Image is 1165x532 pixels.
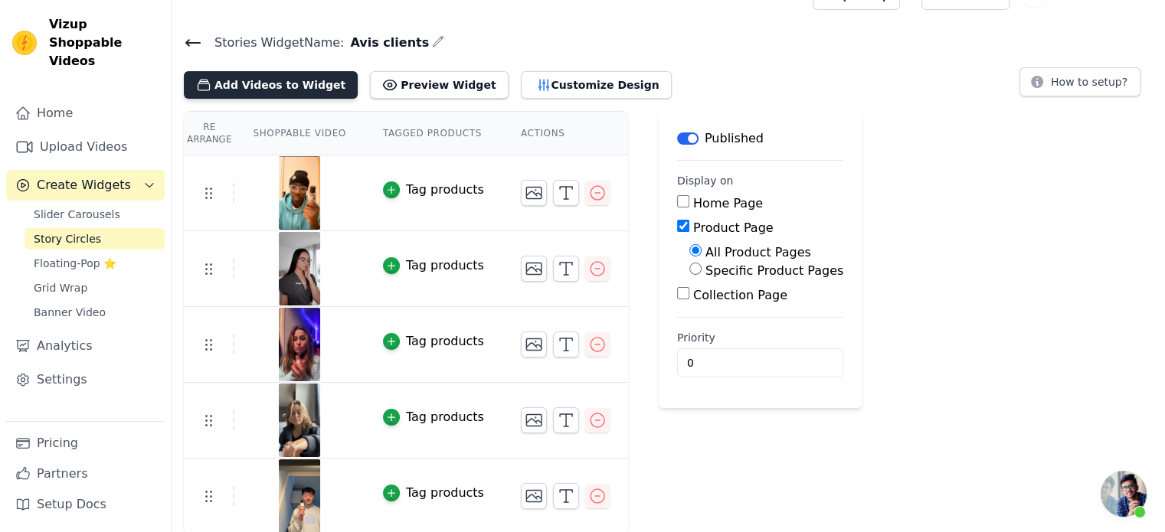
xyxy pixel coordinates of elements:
th: Tagged Products [365,112,502,155]
a: Home [6,98,165,129]
label: Priority [677,330,843,345]
span: Vizup Shoppable Videos [49,15,159,70]
span: Create Widgets [37,176,131,194]
button: Change Thumbnail [521,483,547,509]
span: Stories Widget Name: [202,34,344,52]
div: Tag products [406,332,484,351]
a: Upload Videos [6,132,165,162]
div: Tag products [406,484,484,502]
span: Banner Video [34,305,106,320]
a: How to setup? [1019,78,1140,93]
a: Analytics [6,331,165,361]
a: Settings [6,364,165,395]
button: Preview Widget [370,71,508,99]
button: Change Thumbnail [521,331,547,357]
img: vizup-images-b1a2.png [278,156,321,230]
span: Avis clients [344,34,429,52]
th: Shoppable Video [234,112,364,155]
th: Actions [502,112,628,155]
a: Floating-Pop ⭐ [25,253,165,274]
span: Floating-Pop ⭐ [34,256,116,271]
button: Tag products [383,256,484,275]
button: Add Videos to Widget [184,71,358,99]
a: Setup Docs [6,489,165,520]
th: Re Arrange [184,112,234,155]
span: Grid Wrap [34,280,87,295]
p: Published [705,129,764,148]
button: Tag products [383,484,484,502]
div: Tag products [406,181,484,199]
button: Customize Design [521,71,672,99]
span: Story Circles [34,231,101,246]
button: Tag products [383,408,484,426]
img: vizup-images-b694.png [278,383,321,457]
a: Slider Carousels [25,204,165,225]
button: Tag products [383,332,484,351]
div: Tag products [406,408,484,426]
img: vizup-images-053b.png [278,308,321,381]
button: Tag products [383,181,484,199]
img: vizup-images-1e18.png [278,232,321,305]
label: Collection Page [693,288,787,302]
div: Edit Name [432,32,444,53]
button: Change Thumbnail [521,180,547,206]
button: Create Widgets [6,170,165,201]
label: Home Page [693,196,763,211]
label: All Product Pages [705,245,811,259]
label: Product Page [693,220,774,235]
a: Story Circles [25,228,165,250]
a: Grid Wrap [25,277,165,299]
div: Tag products [406,256,484,275]
legend: Display on [677,173,734,188]
a: Partners [6,459,165,489]
img: Vizup [12,31,37,55]
a: Ouvrir le chat [1101,471,1147,517]
button: Change Thumbnail [521,407,547,433]
span: Slider Carousels [34,207,120,222]
button: How to setup? [1019,67,1140,96]
button: Change Thumbnail [521,256,547,282]
label: Specific Product Pages [705,263,843,278]
a: Banner Video [25,302,165,323]
a: Pricing [6,428,165,459]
